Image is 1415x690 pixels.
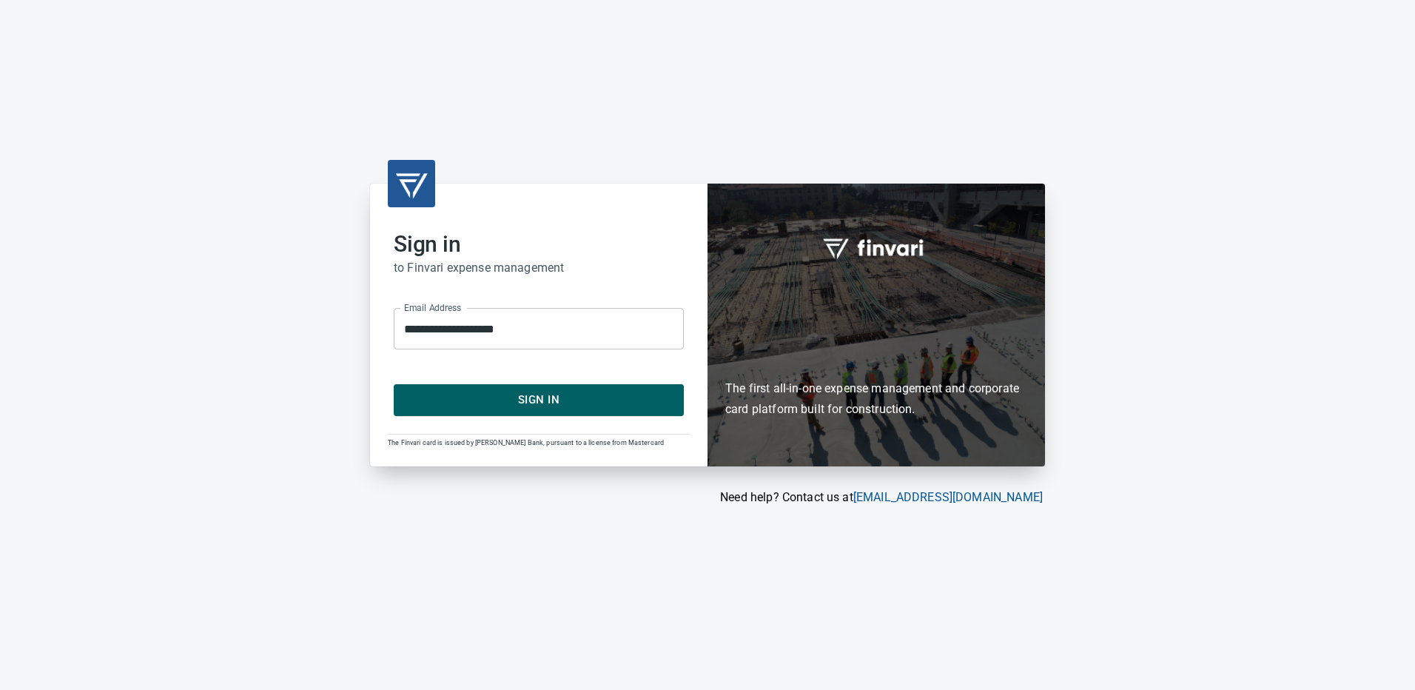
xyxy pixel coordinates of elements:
span: Sign In [410,390,668,409]
span: The Finvari card is issued by [PERSON_NAME] Bank, pursuant to a license from Mastercard [388,439,664,446]
div: Finvari [707,184,1045,466]
p: Need help? Contact us at [370,489,1043,506]
button: Sign In [394,384,684,415]
a: [EMAIL_ADDRESS][DOMAIN_NAME] [853,490,1043,504]
h2: Sign in [394,231,684,258]
h6: The first all-in-one expense management and corporate card platform built for construction. [725,292,1027,420]
h6: to Finvari expense management [394,258,684,278]
img: fullword_logo_white.png [821,230,932,264]
img: transparent_logo.png [394,166,429,201]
